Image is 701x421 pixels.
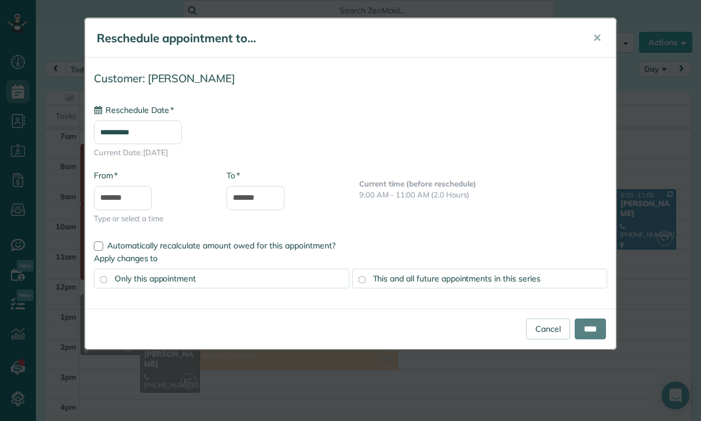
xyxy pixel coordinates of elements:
[94,170,118,181] label: From
[373,273,541,284] span: This and all future appointments in this series
[359,179,476,188] b: Current time (before reschedule)
[358,276,366,283] input: This and all future appointments in this series
[94,72,607,85] h4: Customer: [PERSON_NAME]
[526,319,570,339] a: Cancel
[107,240,335,251] span: Automatically recalculate amount owed for this appointment?
[94,252,607,264] label: Apply changes to
[227,170,240,181] label: To
[94,104,174,116] label: Reschedule Date
[593,31,601,45] span: ✕
[97,30,576,46] h5: Reschedule appointment to...
[100,276,108,283] input: Only this appointment
[94,147,607,158] span: Current Date: [DATE]
[115,273,196,284] span: Only this appointment
[359,189,607,200] p: 9:00 AM - 11:00 AM (2.0 Hours)
[94,213,209,224] span: Type or select a time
